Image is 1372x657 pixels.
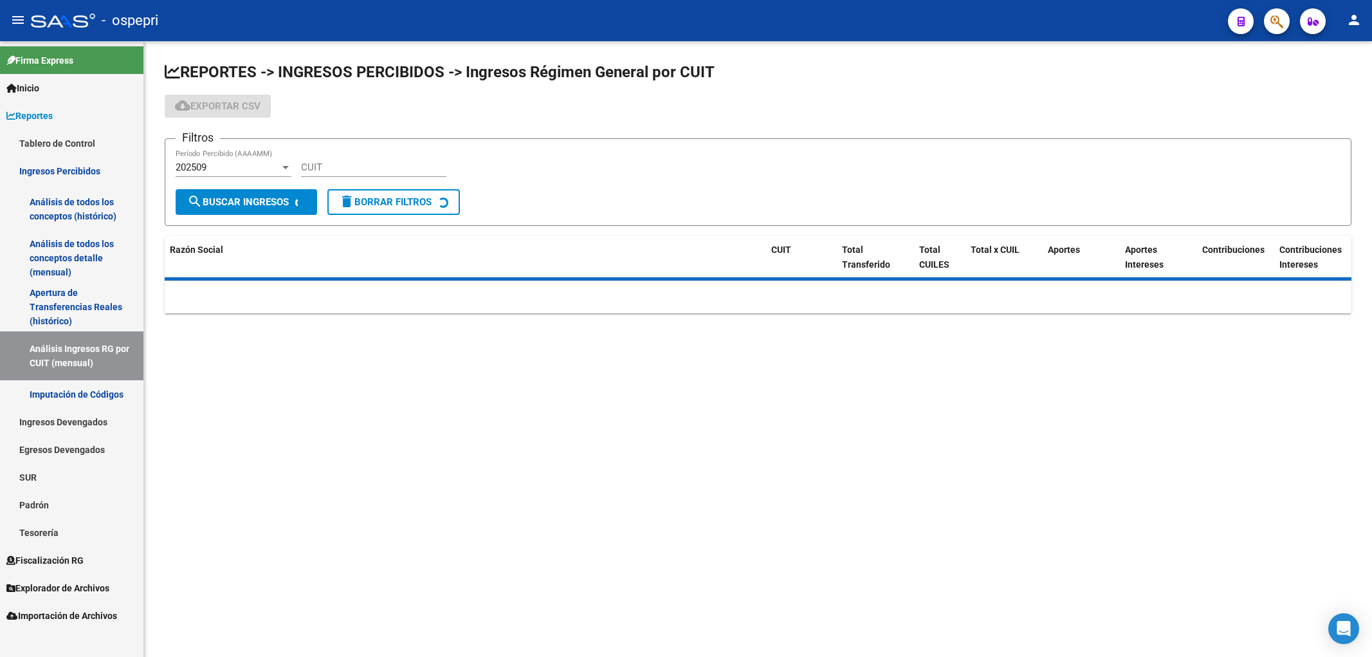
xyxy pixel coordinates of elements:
span: 202509 [176,162,206,173]
span: Total x CUIL [971,245,1020,255]
span: CUIT [771,245,791,255]
span: Contribuciones [1202,245,1265,255]
span: Aportes Intereses [1125,245,1164,270]
span: Borrar Filtros [339,196,432,208]
datatable-header-cell: Total Transferido [837,236,914,279]
h3: Filtros [176,129,220,147]
datatable-header-cell: Total x CUIL [965,236,1043,279]
datatable-header-cell: Razón Social [165,236,766,279]
button: Exportar CSV [165,95,271,118]
span: Buscar Ingresos [187,196,289,208]
datatable-header-cell: Contribuciones Intereses [1274,236,1351,279]
mat-icon: cloud_download [175,98,190,113]
datatable-header-cell: CUIT [766,236,837,279]
datatable-header-cell: Total CUILES [914,236,965,279]
datatable-header-cell: Contribuciones [1197,236,1274,279]
mat-icon: person [1346,12,1362,28]
span: REPORTES -> INGRESOS PERCIBIDOS -> Ingresos Régimen General por CUIT [165,63,715,81]
span: Contribuciones Intereses [1279,245,1342,270]
span: Total CUILES [919,245,949,270]
span: Reportes [6,109,53,123]
mat-icon: menu [10,12,26,28]
datatable-header-cell: Aportes [1043,236,1120,279]
span: Exportar CSV [175,100,261,112]
span: Aportes [1048,245,1080,255]
span: Inicio [6,81,39,95]
span: Fiscalización RG [6,553,84,568]
span: Firma Express [6,53,73,68]
datatable-header-cell: Aportes Intereses [1120,236,1197,279]
button: Buscar Ingresos [176,189,317,215]
button: Borrar Filtros [327,189,460,215]
span: Total Transferido [842,245,890,270]
span: Razón Social [170,245,223,255]
span: Explorador de Archivos [6,581,109,595]
mat-icon: delete [339,194,354,209]
div: Open Intercom Messenger [1328,613,1359,644]
span: Importación de Archivos [6,609,117,623]
span: - ospepri [102,6,158,35]
mat-icon: search [187,194,203,209]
